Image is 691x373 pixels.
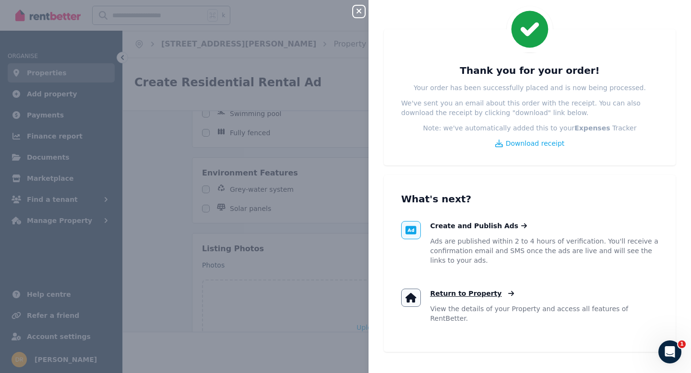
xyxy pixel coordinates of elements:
[574,124,610,132] b: Expenses
[414,83,646,93] p: Your order has been successfully placed and is now being processed.
[506,139,565,148] span: Download receipt
[430,289,514,298] a: Return to Property
[460,64,599,77] h3: Thank you for your order!
[401,98,658,117] p: We've sent you an email about this order with the receipt. You can also download the receipt by c...
[678,340,686,348] span: 1
[430,221,527,231] a: Create and Publish Ads
[430,236,659,265] p: Ads are published within 2 to 4 hours of verification. You'll receive a confirmation email and SM...
[430,289,502,298] span: Return to Property
[430,304,659,323] p: View the details of your Property and access all features of RentBetter.
[401,192,658,206] h3: What's next?
[658,340,681,363] iframe: Intercom live chat
[430,221,519,231] span: Create and Publish Ads
[423,123,637,133] p: Note: we've automatically added this to your Tracker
